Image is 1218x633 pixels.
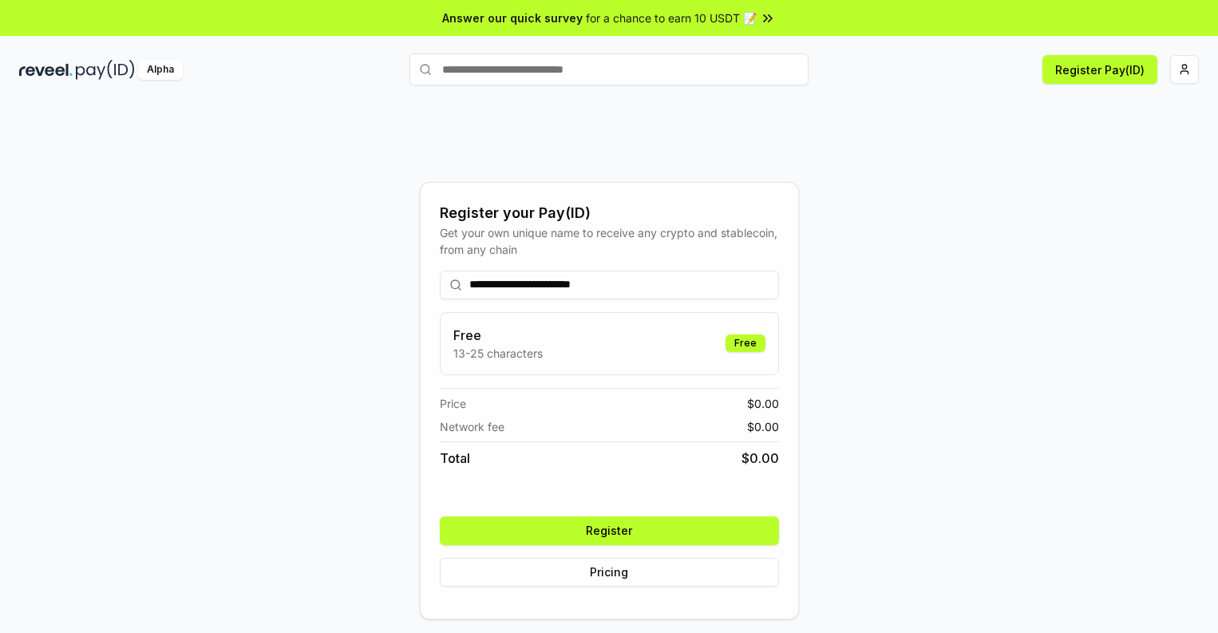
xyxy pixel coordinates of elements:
[1042,55,1157,84] button: Register Pay(ID)
[747,395,779,412] span: $ 0.00
[442,10,583,26] span: Answer our quick survey
[76,60,135,80] img: pay_id
[19,60,73,80] img: reveel_dark
[741,449,779,468] span: $ 0.00
[440,395,466,412] span: Price
[453,345,543,362] p: 13-25 characters
[747,418,779,435] span: $ 0.00
[586,10,757,26] span: for a chance to earn 10 USDT 📝
[440,449,470,468] span: Total
[440,202,779,224] div: Register your Pay(ID)
[440,516,779,545] button: Register
[453,326,543,345] h3: Free
[440,418,504,435] span: Network fee
[440,558,779,587] button: Pricing
[726,334,765,352] div: Free
[138,60,183,80] div: Alpha
[440,224,779,258] div: Get your own unique name to receive any crypto and stablecoin, from any chain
